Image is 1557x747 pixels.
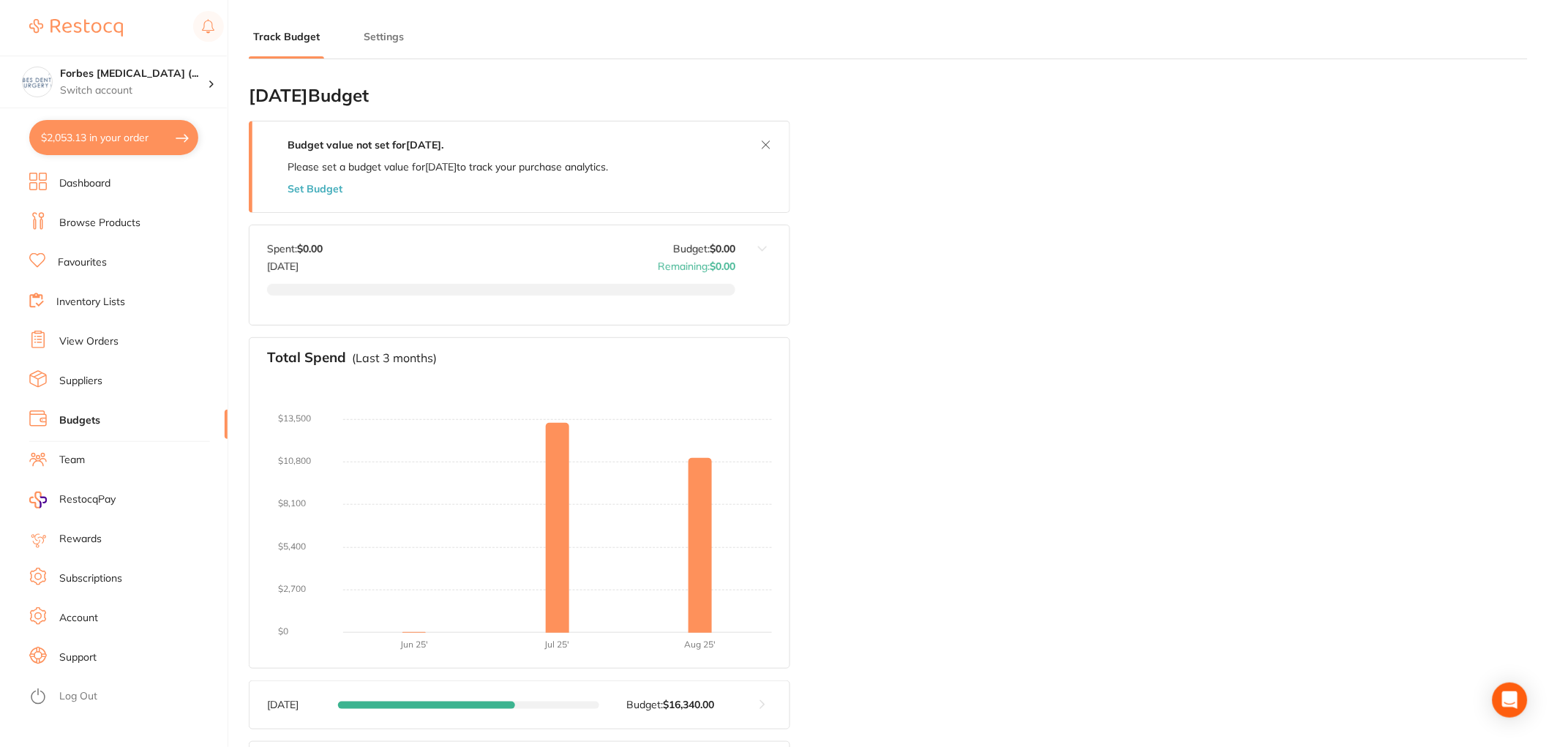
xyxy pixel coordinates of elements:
p: [DATE] [267,255,323,272]
h3: Total Spend [267,350,346,366]
a: Budgets [59,413,100,428]
a: Rewards [59,532,102,547]
a: Account [59,611,98,626]
img: Forbes Dental Surgery (DentalTown 6) [23,67,52,97]
a: Restocq Logo [29,11,123,45]
div: Open Intercom Messenger [1493,683,1528,718]
p: (Last 3 months) [352,351,437,364]
a: Log Out [59,689,97,704]
a: RestocqPay [29,492,116,508]
img: Restocq Logo [29,19,123,37]
strong: $0.00 [710,242,735,255]
button: Set Budget [288,183,342,195]
button: Log Out [29,686,223,709]
a: Team [59,453,85,468]
a: Subscriptions [59,571,122,586]
button: Settings [359,30,408,44]
strong: $0.00 [710,260,735,273]
p: Remaining: [658,255,735,272]
strong: $0.00 [297,242,323,255]
p: Please set a budget value for [DATE] to track your purchase analytics. [288,161,608,173]
button: $2,053.13 in your order [29,120,198,155]
h2: [DATE] Budget [249,86,790,106]
p: Budget: [626,699,714,710]
strong: Budget value not set for [DATE] . [288,138,443,151]
span: RestocqPay [59,492,116,507]
a: Browse Products [59,216,140,230]
p: Spent: [267,243,323,255]
a: Suppliers [59,374,102,388]
a: Favourites [58,255,107,270]
a: Support [59,650,97,665]
p: Budget: [673,243,735,255]
h4: Forbes Dental Surgery (DentalTown 6) [60,67,208,81]
a: Inventory Lists [56,295,125,309]
p: Switch account [60,83,208,98]
img: RestocqPay [29,492,47,508]
a: View Orders [59,334,119,349]
p: [DATE] [267,699,332,710]
strong: $16,340.00 [663,698,714,711]
a: Dashboard [59,176,110,191]
button: Track Budget [249,30,324,44]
